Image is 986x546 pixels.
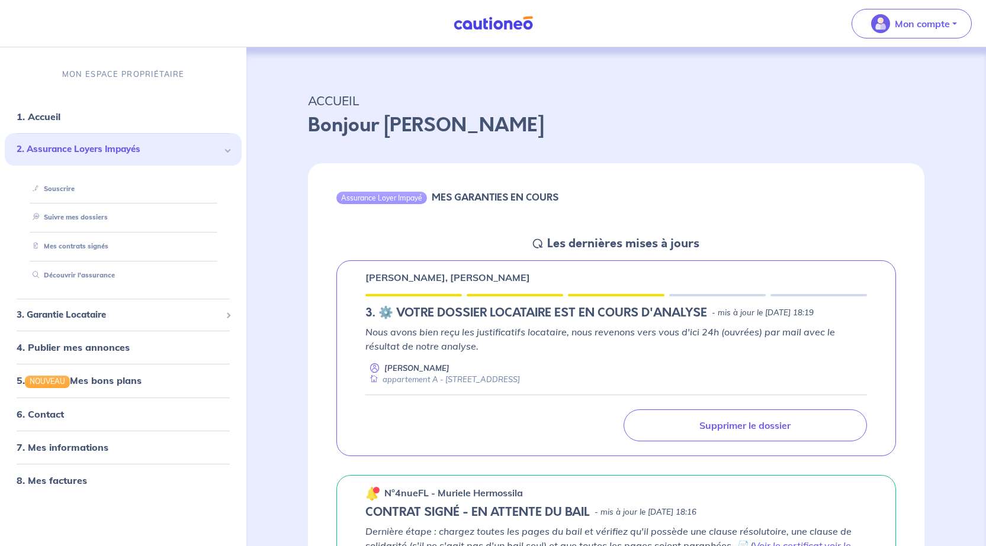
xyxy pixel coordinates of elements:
[17,408,64,420] a: 6. Contact
[365,486,380,500] img: 🔔
[17,308,221,322] span: 3. Garantie Locataire
[5,435,242,459] div: 7. Mes informations
[62,69,184,80] p: MON ESPACE PROPRIÉTAIRE
[28,214,108,222] a: Suivre mes dossiers
[17,111,60,122] a: 1. Accueil
[308,111,924,140] p: Bonjour [PERSON_NAME]
[449,16,538,31] img: Cautioneo
[365,505,590,519] h5: CONTRAT SIGNÉ - EN ATTENTE DU BAIL
[432,192,558,203] h6: MES GARANTIES EN COURS
[19,179,227,199] div: Souscrire
[365,306,867,320] div: state: DOCUMENTS-TO-EVALUATE, Context: NEW,CHOOSE-CERTIFICATE,RELATIONSHIP,LESSOR-DOCUMENTS
[384,363,449,374] p: [PERSON_NAME]
[365,505,867,519] div: state: CONTRACT-SIGNED, Context: MORE-THAN-6-MONTHS,MAYBE-CERTIFICATE,ALONE,LESSOR-DOCUMENTS
[699,419,791,431] p: Supprimer le dossier
[712,307,814,319] p: - mis à jour le [DATE] 18:19
[5,133,242,166] div: 2. Assurance Loyers Impayés
[17,143,221,156] span: 2. Assurance Loyers Impayés
[5,303,242,327] div: 3. Garantie Locataire
[17,441,108,453] a: 7. Mes informations
[19,266,227,285] div: Découvrir l'assurance
[17,342,130,354] a: 4. Publier mes annonces
[17,474,87,486] a: 8. Mes factures
[624,409,867,441] a: Supprimer le dossier
[17,375,142,387] a: 5.NOUVEAUMes bons plans
[595,506,696,518] p: - mis à jour le [DATE] 18:16
[895,17,950,31] p: Mon compte
[365,270,530,285] p: [PERSON_NAME], [PERSON_NAME]
[365,374,520,385] div: appartement A - [STREET_ADDRESS]
[28,243,108,251] a: Mes contrats signés
[336,192,427,203] div: Assurance Loyer Impayé
[19,208,227,228] div: Suivre mes dossiers
[5,469,242,492] div: 8. Mes factures
[871,14,890,33] img: illu_account_valid_menu.svg
[852,9,972,38] button: illu_account_valid_menu.svgMon compte
[5,105,242,128] div: 1. Accueil
[5,402,242,426] div: 6. Contact
[28,271,115,279] a: Découvrir l'assurance
[308,90,924,111] p: ACCUEIL
[5,336,242,360] div: 4. Publier mes annonces
[384,486,523,500] p: n°4nueFL - Muriele Hermossila
[365,306,707,320] h5: 3.︎ ⚙️ VOTRE DOSSIER LOCATAIRE EST EN COURS D'ANALYSE
[19,237,227,257] div: Mes contrats signés
[5,369,242,393] div: 5.NOUVEAUMes bons plans
[547,237,699,251] h5: Les dernières mises à jours
[28,185,75,193] a: Souscrire
[365,325,867,353] p: Nous avons bien reçu les justificatifs locataire, nous revenons vers vous d'ici 24h (ouvrées) par...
